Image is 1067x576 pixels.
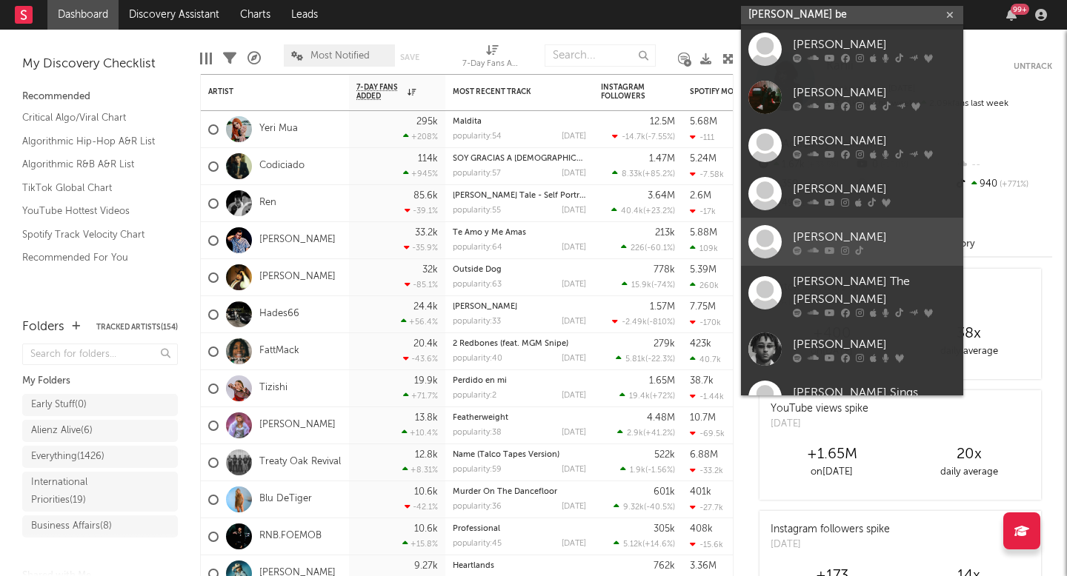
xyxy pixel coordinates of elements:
a: [PERSON_NAME] [741,121,963,170]
div: 38 x [900,325,1037,343]
button: Save [400,53,419,61]
div: Artist [208,87,319,96]
div: -42.1 % [405,502,438,512]
input: Search... [545,44,656,67]
div: +10.4 % [402,428,438,438]
span: -14.7k [622,133,645,141]
a: [PERSON_NAME] [741,170,963,218]
div: 4.48M [647,413,675,423]
div: [PERSON_NAME] [793,228,956,246]
div: on [DATE] [763,463,900,481]
div: [DATE] [562,207,586,215]
a: [PERSON_NAME] [453,303,517,311]
div: 260k [690,281,719,290]
a: [PERSON_NAME] [741,25,963,73]
a: Tizishi [259,382,287,395]
div: [DATE] [771,417,868,432]
div: 3.64M [648,191,675,201]
a: TikTok Global Chart [22,180,163,196]
div: 940 [954,175,1052,194]
div: -17k [690,207,716,216]
div: 1.47M [649,154,675,164]
a: [PERSON_NAME] [741,218,963,266]
a: FattMack [259,345,299,358]
div: Most Recent Track [453,87,564,96]
div: 5.68M [690,117,717,127]
div: [DATE] [562,133,586,141]
div: 1.65M [649,376,675,386]
div: Professional [453,525,586,533]
div: 40.7k [690,355,721,364]
div: [PERSON_NAME] [793,84,956,101]
div: 1.57M [650,302,675,312]
div: Everything ( 1426 ) [31,448,104,466]
div: -39.1 % [405,206,438,215]
div: [PERSON_NAME] The [PERSON_NAME] [793,273,956,309]
div: [DATE] [562,429,586,437]
div: 762k [654,561,675,571]
div: [DATE] [771,538,890,552]
div: ( ) [619,391,675,401]
span: +23.2 % [645,207,673,215]
div: ( ) [614,539,675,549]
a: [PERSON_NAME] [259,271,336,284]
div: +56.4 % [401,317,438,326]
div: 2.6M [690,191,711,201]
a: 2 Redbones (feat. MGM Snipe) [453,340,568,348]
div: 114k [418,154,438,164]
div: Maldita [453,118,586,126]
div: 38.7k [690,376,714,386]
div: My Discovery Checklist [22,56,178,73]
div: ( ) [611,206,675,215]
div: [DATE] [562,318,586,326]
div: ( ) [622,280,675,289]
div: 601k [654,487,675,497]
div: -69.5k [690,429,725,438]
div: ( ) [614,502,675,512]
div: Perdido en mi [453,377,586,385]
div: -85.1 % [405,280,438,289]
a: Ren [259,197,276,210]
a: SOY GRACIAS A [DEMOGRAPHIC_DATA] [453,155,605,163]
a: [PERSON_NAME] [259,419,336,432]
div: -43.6 % [403,354,438,364]
div: [DATE] [562,355,586,363]
div: 19.9k [414,376,438,386]
div: 20 x [900,446,1037,463]
span: -74 % [654,281,673,289]
span: 15.9k [631,281,651,289]
span: +41.2 % [645,429,673,438]
div: ( ) [617,428,675,438]
div: 10.6k [414,524,438,534]
div: International Priorities ( 19 ) [31,474,136,509]
span: -810 % [649,318,673,326]
div: Recommended [22,88,178,106]
div: daily average [900,343,1037,361]
div: 24.4k [413,302,438,312]
span: 8.33k [622,170,642,178]
div: [DATE] [562,540,586,548]
div: ( ) [616,354,675,364]
div: Instagram followers spike [771,522,890,538]
div: [PERSON_NAME] Sings [793,384,956,401]
span: 1.9k [630,466,645,475]
span: 40.4k [621,207,643,215]
div: SOY GRACIAS A DIOS [453,155,586,163]
div: 10.6k [414,487,438,497]
div: 12.8k [415,450,438,460]
div: +71.7 % [403,391,438,401]
div: popularity: 55 [453,207,501,215]
a: Murder On The Dancefloor [453,488,557,496]
div: 522k [654,450,675,460]
div: +15.8 % [402,539,438,549]
div: popularity: 33 [453,318,501,326]
div: 279k [654,339,675,349]
a: RNB.FOEMOB [259,530,322,543]
div: -1.44k [690,392,724,401]
a: Business Affairs(8) [22,515,178,538]
a: Perdido en mi [453,377,507,385]
button: Tracked Artists(154) [96,324,178,331]
span: -2.49k [622,318,647,326]
div: [DATE] [562,392,586,400]
div: Early Stuff ( 0 ) [31,396,87,414]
